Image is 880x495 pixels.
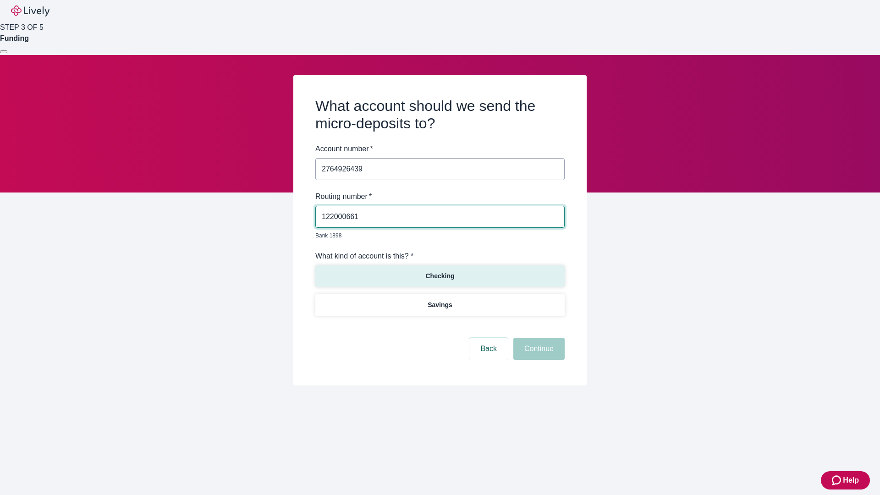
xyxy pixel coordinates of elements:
button: Zendesk support iconHelp [821,471,870,489]
label: What kind of account is this? * [315,251,413,262]
img: Lively [11,5,49,16]
p: Bank 1898 [315,231,558,240]
button: Checking [315,265,565,287]
h2: What account should we send the micro-deposits to? [315,97,565,132]
button: Savings [315,294,565,316]
svg: Zendesk support icon [832,475,843,486]
button: Back [469,338,508,360]
p: Savings [428,300,452,310]
label: Routing number [315,191,372,202]
label: Account number [315,143,373,154]
span: Help [843,475,859,486]
p: Checking [425,271,454,281]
